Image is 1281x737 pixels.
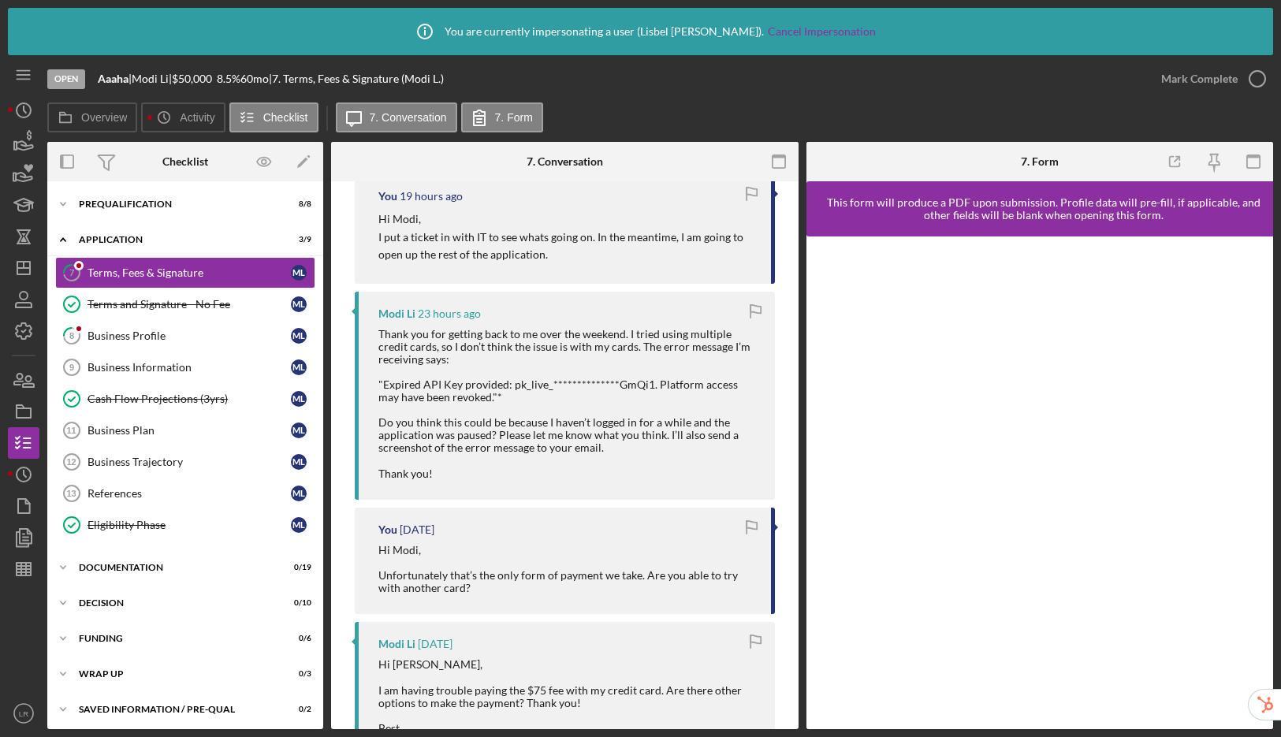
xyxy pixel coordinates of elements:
div: Wrap up [79,669,272,679]
div: You [378,190,397,203]
div: M L [291,391,307,407]
a: Eligibility PhaseML [55,509,315,541]
label: 7. Conversation [370,111,447,124]
a: 8Business ProfileML [55,320,315,352]
p: I put a ticket in with IT to see whats going on. In the meantime, I am going to open up the rest ... [378,229,755,264]
div: 3 / 9 [283,235,311,244]
div: M L [291,296,307,312]
div: Business Trajectory [88,456,291,468]
label: Activity [180,111,214,124]
button: 7. Form [461,102,543,132]
label: Overview [81,111,127,124]
div: 8 / 8 [283,199,311,209]
div: M L [291,359,307,375]
a: 7Terms, Fees & SignatureML [55,257,315,288]
a: 11Business PlanML [55,415,315,446]
button: Overview [47,102,137,132]
div: 0 / 2 [283,705,311,714]
a: Cancel Impersonation [768,25,876,38]
time: 2025-09-14 01:40 [400,523,434,536]
iframe: Lenderfit form [822,252,1260,713]
a: 13ReferencesML [55,478,315,509]
div: Modi Li | [132,73,172,85]
time: 2025-09-13 23:31 [418,638,452,650]
a: Terms and Signature - No FeeML [55,288,315,320]
a: Cash Flow Projections (3yrs)ML [55,383,315,415]
div: Open [47,69,85,89]
div: M L [291,454,307,470]
div: Modi Li [378,638,415,650]
div: Hi Modi, Unfortunately that’s the only form of payment we take. Are you able to try with another ... [378,544,755,594]
div: Cash Flow Projections (3yrs) [88,393,291,405]
div: 0 / 3 [283,669,311,679]
text: LR [19,709,28,718]
div: Business Information [88,361,291,374]
div: Documentation [79,563,272,572]
div: You are currently impersonating a user ( Lisbel [PERSON_NAME] ). [405,12,876,51]
div: M L [291,328,307,344]
tspan: 9 [69,363,74,372]
div: 7. Form [1021,155,1059,168]
div: 60 mo [240,73,269,85]
tspan: 11 [66,426,76,435]
div: Saved Information / Pre-Qual [79,705,272,714]
div: 8.5 % [217,73,240,85]
div: Application [79,235,272,244]
a: 12Business TrajectoryML [55,446,315,478]
div: M L [291,265,307,281]
div: M L [291,517,307,533]
button: Checklist [229,102,318,132]
div: | [98,73,132,85]
div: 0 / 19 [283,563,311,572]
a: 9Business InformationML [55,352,315,383]
div: This form will produce a PDF upon submission. Profile data will pre-fill, if applicable, and othe... [814,196,1274,221]
div: Prequalification [79,199,272,209]
time: 2025-09-14 15:47 [418,307,481,320]
button: Activity [141,102,225,132]
div: Eligibility Phase [88,519,291,531]
div: | 7. Terms, Fees & Signature (Modi L.) [269,73,444,85]
div: Checklist [162,155,208,168]
div: Modi Li [378,307,415,320]
div: M L [291,486,307,501]
span: $50,000 [172,72,212,85]
button: Mark Complete [1145,63,1273,95]
tspan: 13 [66,489,76,498]
div: 7. Conversation [527,155,603,168]
div: Terms, Fees & Signature [88,266,291,279]
p: Hi Modi, [378,210,755,228]
div: Business Plan [88,424,291,437]
div: Business Profile [88,329,291,342]
b: Aaaha [98,72,128,85]
div: M L [291,422,307,438]
label: 7. Form [495,111,533,124]
button: 7. Conversation [336,102,457,132]
tspan: 8 [69,330,74,341]
div: Decision [79,598,272,608]
div: References [88,487,291,500]
div: 0 / 6 [283,634,311,643]
label: Checklist [263,111,308,124]
div: Funding [79,634,272,643]
div: Thank you for getting back to me over the weekend. I tried using multiple credit cards, so I don’... [378,328,759,480]
div: You [378,523,397,536]
time: 2025-09-14 19:19 [400,190,463,203]
div: 0 / 10 [283,598,311,608]
tspan: 7 [69,267,75,277]
div: Terms and Signature - No Fee [88,298,291,311]
tspan: 12 [66,457,76,467]
div: Mark Complete [1161,63,1238,95]
button: LR [8,698,39,729]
